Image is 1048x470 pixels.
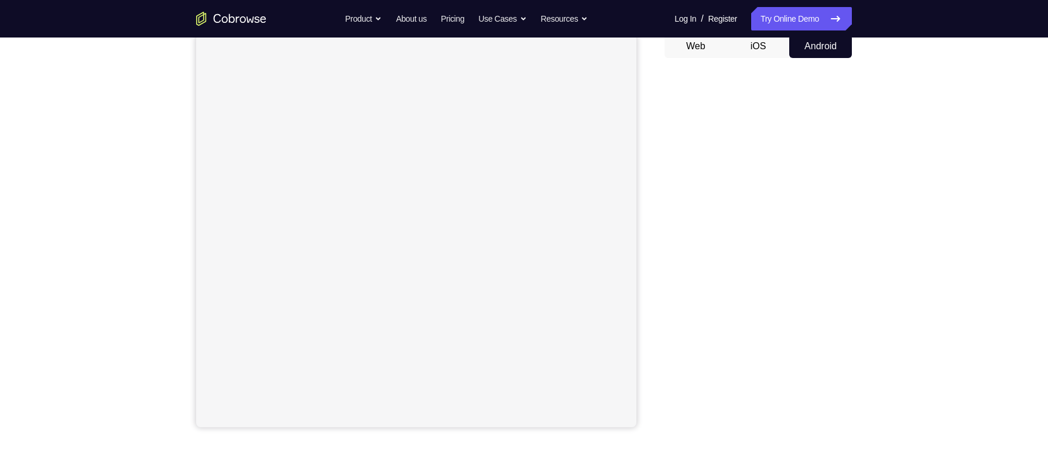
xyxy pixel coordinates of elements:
[441,7,464,30] a: Pricing
[674,7,696,30] a: Log In
[345,7,382,30] button: Product
[541,7,588,30] button: Resources
[396,7,426,30] a: About us
[196,35,636,427] iframe: Agent
[789,35,852,58] button: Android
[701,12,703,26] span: /
[751,7,852,30] a: Try Online Demo
[665,35,727,58] button: Web
[708,7,737,30] a: Register
[478,7,526,30] button: Use Cases
[727,35,790,58] button: iOS
[196,12,266,26] a: Go to the home page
